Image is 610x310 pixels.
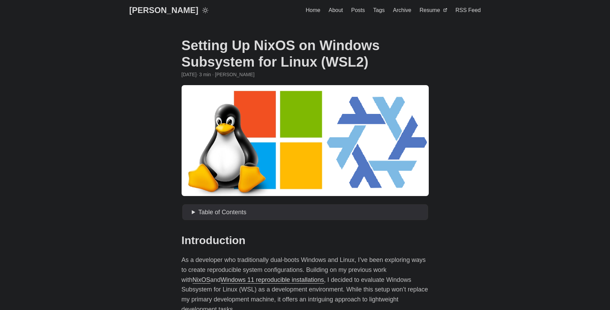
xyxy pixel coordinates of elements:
span: Table of Contents [198,209,246,216]
span: About [329,7,343,13]
span: Resume [419,7,440,13]
summary: Table of Contents [192,207,425,217]
h1: Setting Up NixOS on Windows Subsystem for Linux (WSL2) [182,37,429,70]
h2: Introduction [182,234,429,247]
a: NixOS [193,276,210,283]
div: · 3 min · [PERSON_NAME] [182,71,429,78]
span: RSS Feed [456,7,481,13]
span: Home [306,7,321,13]
a: Windows 11 reproducible installations [221,276,324,283]
span: Posts [351,7,365,13]
span: 2024-12-17 21:31:58 -0500 -0500 [182,71,197,78]
span: Tags [373,7,385,13]
span: Archive [393,7,411,13]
